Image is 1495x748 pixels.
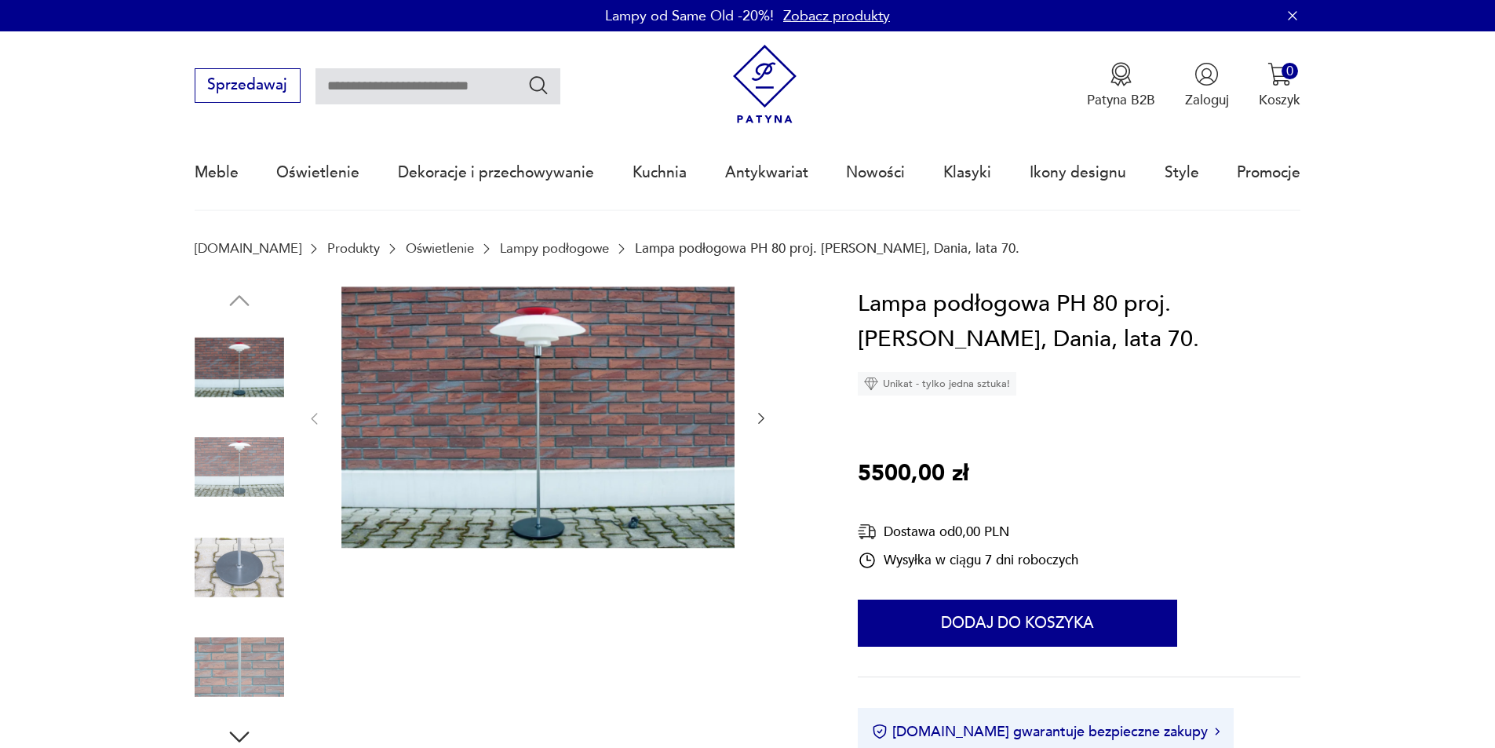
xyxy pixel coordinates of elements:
img: Zdjęcie produktu Lampa podłogowa PH 80 proj. Poul Henningsen, Dania, lata 70. [195,523,284,612]
button: Zaloguj [1185,62,1229,109]
a: Dekoracje i przechowywanie [398,137,594,209]
div: 0 [1282,63,1298,79]
img: Ikona medalu [1109,62,1133,86]
img: Ikonka użytkownika [1194,62,1219,86]
a: [DOMAIN_NAME] [195,241,301,256]
a: Oświetlenie [406,241,474,256]
button: [DOMAIN_NAME] gwarantuje bezpieczne zakupy [872,722,1220,742]
img: Ikona dostawy [858,522,877,542]
a: Antykwariat [725,137,808,209]
a: Ikona medaluPatyna B2B [1087,62,1155,109]
img: Zdjęcie produktu Lampa podłogowa PH 80 proj. Poul Henningsen, Dania, lata 70. [195,622,284,712]
a: Oświetlenie [276,137,359,209]
p: Lampa podłogowa PH 80 proj. [PERSON_NAME], Dania, lata 70. [635,241,1019,256]
a: Klasyki [943,137,991,209]
p: Zaloguj [1185,91,1229,109]
button: Patyna B2B [1087,62,1155,109]
p: Patyna B2B [1087,91,1155,109]
img: Ikona diamentu [864,377,878,391]
a: Promocje [1237,137,1300,209]
a: Kuchnia [633,137,687,209]
img: Patyna - sklep z meblami i dekoracjami vintage [725,45,804,124]
a: Produkty [327,241,380,256]
img: Zdjęcie produktu Lampa podłogowa PH 80 proj. Poul Henningsen, Dania, lata 70. [195,323,284,412]
a: Sprzedawaj [195,80,301,93]
img: Zdjęcie produktu Lampa podłogowa PH 80 proj. Poul Henningsen, Dania, lata 70. [195,422,284,512]
button: Dodaj do koszyka [858,600,1177,647]
a: Meble [195,137,239,209]
img: Zdjęcie produktu Lampa podłogowa PH 80 proj. Poul Henningsen, Dania, lata 70. [341,286,735,549]
button: Sprzedawaj [195,68,301,103]
button: 0Koszyk [1259,62,1300,109]
p: Lampy od Same Old -20%! [605,6,774,26]
a: Ikony designu [1030,137,1126,209]
p: Koszyk [1259,91,1300,109]
h1: Lampa podłogowa PH 80 proj. [PERSON_NAME], Dania, lata 70. [858,286,1300,358]
div: Dostawa od 0,00 PLN [858,522,1078,542]
p: 5500,00 zł [858,456,968,492]
div: Wysyłka w ciągu 7 dni roboczych [858,551,1078,570]
div: Unikat - tylko jedna sztuka! [858,372,1016,396]
button: Szukaj [527,74,550,97]
img: Ikona strzałki w prawo [1215,728,1220,735]
a: Lampy podłogowe [500,241,609,256]
a: Style [1165,137,1199,209]
img: Ikona certyfikatu [872,724,888,739]
a: Nowości [846,137,905,209]
a: Zobacz produkty [783,6,890,26]
img: Ikona koszyka [1267,62,1292,86]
